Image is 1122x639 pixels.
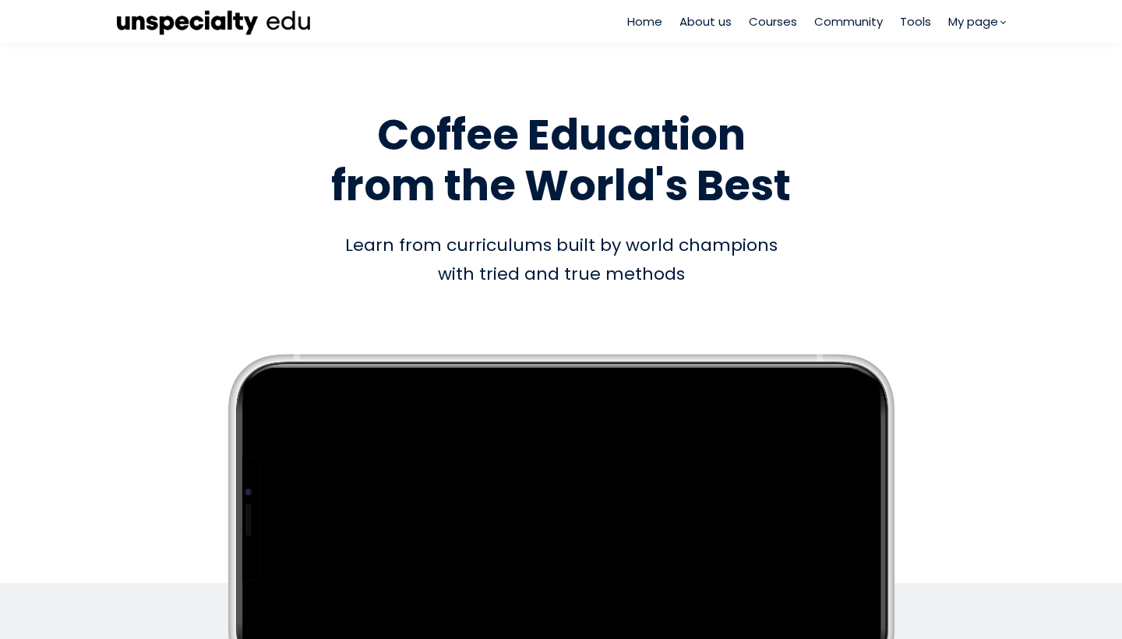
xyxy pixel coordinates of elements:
a: Tools [900,12,931,30]
img: ec8cb47d53a36d742fcbd71bcb90b6e6.png [117,7,312,36]
a: Home [627,12,662,30]
a: About us [679,12,732,30]
a: Courses [749,12,797,30]
span: My page [948,12,998,30]
div: Learn from curriculums built by world champions with tried and true methods [117,231,1005,289]
a: My page [948,12,1005,30]
h1: Coffee Education from the World's Best [117,110,1005,211]
a: Community [814,12,883,30]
